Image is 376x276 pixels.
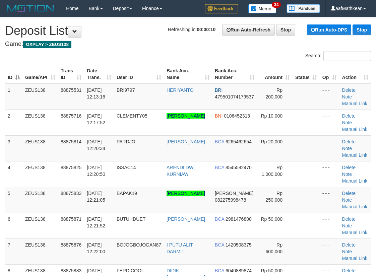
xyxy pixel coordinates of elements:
[117,268,144,273] span: FERDICOOL
[5,24,371,38] h1: Deposit List
[215,191,253,196] span: [PERSON_NAME]
[167,113,205,119] a: [PERSON_NAME]
[222,24,275,36] a: Run Auto-Refresh
[167,165,195,177] a: ARENDI DWI KURNIAW
[342,87,356,93] a: Delete
[320,135,339,161] td: - - -
[262,165,283,177] span: Rp 1,000,000
[87,165,105,177] span: [DATE] 12:20:50
[167,242,193,254] a: I PUTU ALIT DARMIT
[87,216,105,228] span: [DATE] 12:21:52
[87,113,105,125] span: [DATE] 12:17:52
[117,139,135,144] span: PARDJO
[342,171,352,177] a: Note
[22,213,58,238] td: ZEUS138
[164,65,212,84] th: Bank Acc. Name: activate to sort column ascending
[22,135,58,161] td: ZEUS138
[5,238,22,264] td: 7
[320,238,339,264] td: - - -
[276,24,295,36] a: Stop
[117,87,135,93] span: BRI9797
[342,94,352,99] a: Note
[114,65,164,84] th: User ID: activate to sort column ascending
[22,110,58,135] td: ZEUS138
[5,213,22,238] td: 6
[215,87,223,93] span: BRI
[272,2,281,8] span: 34
[265,191,283,203] span: Rp 250,000
[22,161,58,187] td: ZEUS138
[117,165,136,170] span: ISSAC14
[5,84,22,110] td: 1
[167,139,205,144] a: [PERSON_NAME]
[339,65,371,84] th: Action: activate to sort column ascending
[61,268,81,273] span: 88875883
[320,84,339,110] td: - - -
[58,65,84,84] th: Trans ID: activate to sort column ascending
[342,139,356,144] a: Delete
[224,113,250,119] span: Copy 0106452313 to clipboard
[117,191,137,196] span: BAPAK19
[87,191,105,203] span: [DATE] 12:21:05
[61,87,81,93] span: 88875531
[215,242,224,248] span: BCA
[320,110,339,135] td: - - -
[197,27,215,32] strong: 00:00:10
[342,146,352,151] a: Note
[323,51,371,61] input: Search:
[215,94,254,99] span: Copy 479501074179537 to clipboard
[87,139,105,151] span: [DATE] 12:20:34
[5,65,22,84] th: ID: activate to sort column descending
[167,191,205,196] a: [PERSON_NAME]
[261,139,283,144] span: Rp 20,000
[22,187,58,213] td: ZEUS138
[320,213,339,238] td: - - -
[342,268,356,273] a: Delete
[22,65,58,84] th: Game/API: activate to sort column ascending
[215,139,224,144] span: BCA
[84,65,114,84] th: Date Trans.: activate to sort column ascending
[342,120,352,125] a: Note
[61,216,81,222] span: 88875871
[265,87,283,99] span: Rp 200,000
[342,152,368,158] a: Manual Link
[215,113,223,119] span: BNI
[117,216,145,222] span: BUTUHDUET
[5,135,22,161] td: 3
[342,230,368,235] a: Manual Link
[117,113,147,119] span: CLEMENTY05
[342,204,368,209] a: Manual Link
[215,165,224,170] span: BCA
[261,268,283,273] span: Rp 50,000
[320,65,339,84] th: Op: activate to sort column ascending
[61,242,81,248] span: 88875876
[287,4,320,13] img: panduan.png
[23,41,71,48] span: OXPLAY > ZEUS138
[205,4,238,13] img: Feedback.jpg
[117,242,161,248] span: BOJOGBOJOGAN87
[248,4,276,13] img: Button%20Memo.svg
[342,242,356,248] a: Delete
[293,65,320,84] th: Status: activate to sort column ascending
[342,101,368,106] a: Manual Link
[257,65,293,84] th: Amount: activate to sort column ascending
[215,268,224,273] span: BCA
[167,216,205,222] a: [PERSON_NAME]
[226,216,252,222] span: Copy 2981476800 to clipboard
[87,242,105,254] span: [DATE] 12:22:00
[342,191,356,196] a: Delete
[5,161,22,187] td: 4
[215,197,246,203] span: Copy 082275998478 to clipboard
[320,161,339,187] td: - - -
[61,113,81,119] span: 88875716
[342,216,356,222] a: Delete
[212,65,257,84] th: Bank Acc. Number: activate to sort column ascending
[305,51,371,61] label: Search:
[167,87,193,93] a: HERIYANTO
[342,223,352,228] a: Note
[261,113,283,119] span: Rp 10,000
[342,197,352,203] a: Note
[342,256,368,261] a: Manual Link
[307,24,351,35] a: Run Auto-DPS
[320,187,339,213] td: - - -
